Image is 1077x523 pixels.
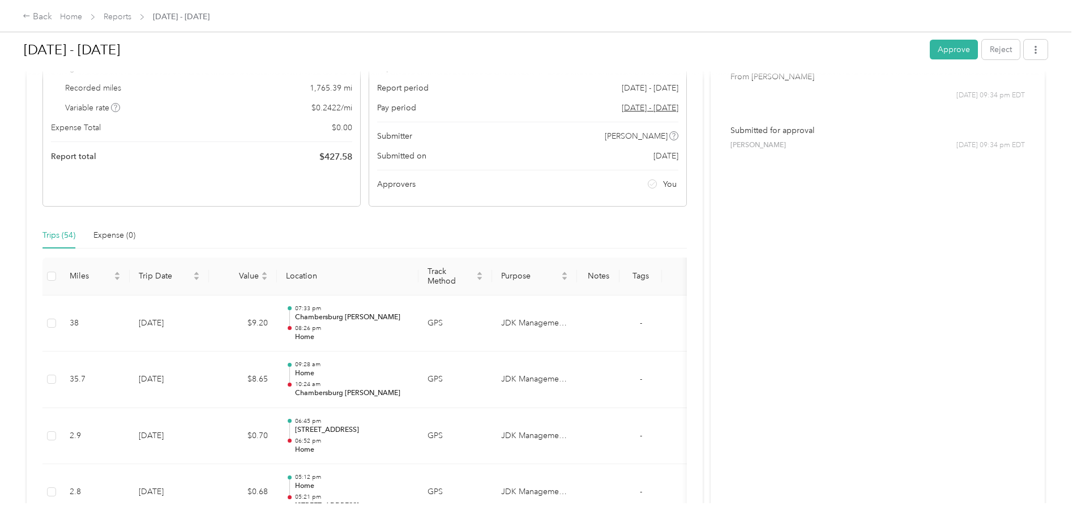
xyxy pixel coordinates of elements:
td: JDK Management Co. [492,464,577,521]
p: 05:12 pm [295,473,409,481]
th: Trip Date [130,258,209,295]
span: $ 0.00 [332,122,352,134]
h1: Sep 1 - 30, 2025 [24,36,922,63]
td: [DATE] [130,351,209,408]
span: caret-down [476,275,483,282]
button: Approve [930,40,978,59]
td: 38 [61,295,130,352]
a: Home [60,12,82,22]
span: caret-up [476,270,483,277]
span: [PERSON_NAME] [730,140,786,151]
span: $ 427.58 [319,150,352,164]
span: [DATE] [653,150,678,162]
span: Variable rate [65,102,121,114]
span: Expense Total [51,122,101,134]
p: [STREET_ADDRESS] [295,501,409,511]
td: 2.8 [61,464,130,521]
th: Track Method [418,258,492,295]
td: [DATE] [130,295,209,352]
p: 05:21 pm [295,493,409,501]
span: Submitted on [377,150,426,162]
span: Track Method [428,267,474,286]
p: Home [295,332,409,342]
td: 35.7 [61,351,130,408]
p: Chambersburg [PERSON_NAME] [295,388,409,398]
div: Back [23,10,52,24]
span: caret-down [261,275,268,282]
th: Tags [619,258,662,295]
p: 06:45 pm [295,417,409,425]
td: GPS [418,408,492,465]
span: Trip Date [139,271,191,281]
p: Home [295,368,409,379]
th: Miles [61,258,130,295]
td: JDK Management Co. [492,351,577,408]
span: 1,765.39 mi [310,82,352,94]
td: 2.9 [61,408,130,465]
p: [STREET_ADDRESS] [295,425,409,435]
td: JDK Management Co. [492,408,577,465]
div: Expense (0) [93,229,135,242]
p: Home [295,481,409,491]
span: [PERSON_NAME] [605,130,668,142]
th: Value [209,258,277,295]
span: Go to pay period [622,102,678,114]
iframe: Everlance-gr Chat Button Frame [1014,460,1077,523]
span: - [640,374,642,384]
span: Pay period [377,102,416,114]
p: 08:26 pm [295,324,409,332]
th: Location [277,258,418,295]
span: Value [218,271,259,281]
td: GPS [418,351,492,408]
p: 10:24 am [295,380,409,388]
span: Miles [70,271,112,281]
p: Home [295,445,409,455]
span: caret-up [114,270,121,277]
span: caret-up [261,270,268,277]
span: You [663,178,677,190]
span: caret-down [193,275,200,282]
span: [DATE] 09:34 pm EDT [956,91,1025,101]
td: $0.70 [209,408,277,465]
th: Purpose [492,258,577,295]
button: Reject [982,40,1020,59]
th: Notes [577,258,619,295]
span: Report period [377,82,429,94]
span: Recorded miles [65,82,121,94]
td: $8.65 [209,351,277,408]
span: $ 0.2422 / mi [311,102,352,114]
div: Trips (54) [42,229,75,242]
span: caret-up [193,270,200,277]
p: Submitted for approval [730,125,1025,136]
td: GPS [418,295,492,352]
p: Chambersburg [PERSON_NAME] [295,312,409,323]
td: $0.68 [209,464,277,521]
span: Purpose [501,271,559,281]
span: Submitter [377,130,412,142]
span: caret-down [114,275,121,282]
span: - [640,431,642,440]
a: Reports [104,12,131,22]
span: caret-down [561,275,568,282]
p: 07:33 pm [295,305,409,312]
td: [DATE] [130,408,209,465]
span: [DATE] - [DATE] [622,82,678,94]
td: JDK Management Co. [492,295,577,352]
p: 06:52 pm [295,437,409,445]
span: - [640,318,642,328]
p: 09:28 am [295,361,409,368]
span: Report total [51,151,96,162]
span: [DATE] - [DATE] [153,11,210,23]
td: GPS [418,464,492,521]
td: [DATE] [130,464,209,521]
span: - [640,487,642,496]
td: $9.20 [209,295,277,352]
span: [DATE] 09:34 pm EDT [956,140,1025,151]
span: caret-up [561,270,568,277]
span: Approvers [377,178,416,190]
